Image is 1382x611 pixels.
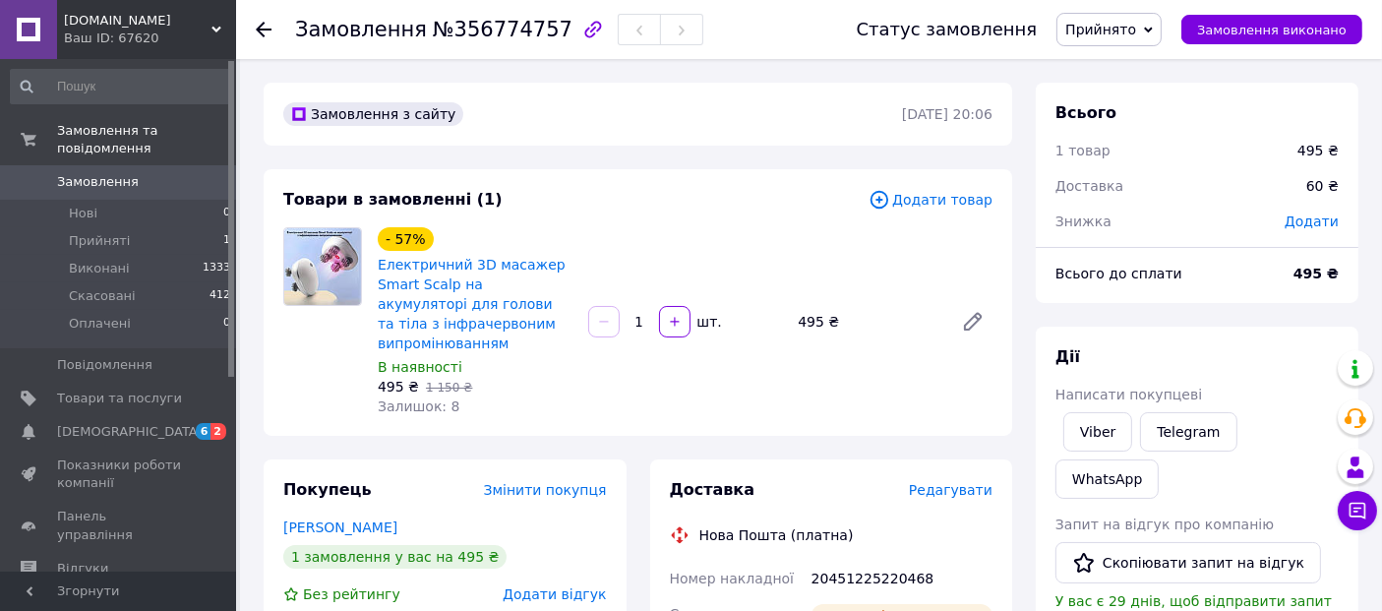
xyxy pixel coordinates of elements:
span: Прийнято [1065,22,1136,37]
span: 1 [223,232,230,250]
span: 0 [223,205,230,222]
span: Відгуки [57,560,108,578]
span: Доставка [670,480,755,499]
span: Товари та послуги [57,390,182,407]
span: Покупець [283,480,372,499]
div: Ваш ID: 67620 [64,30,236,47]
span: Номер накладної [670,571,795,586]
div: 1 замовлення у вас на 495 ₴ [283,545,507,569]
a: Редагувати [953,302,992,341]
div: 495 ₴ [1297,141,1339,160]
span: Додати [1285,214,1339,229]
div: 495 ₴ [790,308,945,336]
span: zoomyr.com.ua [64,12,211,30]
span: 495 ₴ [378,379,419,395]
span: 2 [210,423,226,440]
div: Нова Пошта (платна) [694,525,859,545]
span: [DEMOGRAPHIC_DATA] [57,423,203,441]
img: Електричний 3D масажер Smart Scalp на акумуляторі для голови та тіла з інфрачервоним випромінюванням [284,228,361,305]
a: [PERSON_NAME] [283,519,397,535]
span: Повідомлення [57,356,152,374]
a: Viber [1063,412,1132,452]
a: Telegram [1140,412,1236,452]
div: 20451225220468 [808,561,996,596]
span: 1 150 ₴ [426,381,472,395]
span: Змінити покупця [484,482,607,498]
button: Скопіювати запит на відгук [1055,542,1321,583]
span: 412 [210,287,230,305]
button: Замовлення виконано [1181,15,1362,44]
div: Повернутися назад [256,20,271,39]
span: Запит на відгук про компанію [1055,517,1274,532]
span: 0 [223,315,230,333]
span: Залишок: 8 [378,398,460,414]
span: Доставка [1055,178,1123,194]
span: Замовлення [57,173,139,191]
b: 495 ₴ [1293,266,1339,281]
span: Товари в замовленні (1) [283,190,503,209]
time: [DATE] 20:06 [902,106,992,122]
span: Редагувати [909,482,992,498]
div: шт. [692,312,724,332]
input: Пошук [10,69,232,104]
span: Знижка [1055,214,1112,229]
div: - 57% [378,227,434,251]
span: Прийняті [69,232,130,250]
div: Статус замовлення [857,20,1038,39]
span: Написати покупцеві [1055,387,1202,402]
a: Електричний 3D масажер Smart Scalp на акумуляторі для голови та тіла з інфрачервоним випромінюванням [378,257,566,351]
a: WhatsApp [1055,459,1159,499]
span: Всього [1055,103,1116,122]
div: 60 ₴ [1294,164,1351,208]
span: Скасовані [69,287,136,305]
span: Оплачені [69,315,131,333]
div: Замовлення з сайту [283,102,463,126]
span: Дії [1055,347,1080,366]
span: №356774757 [433,18,572,41]
span: 6 [196,423,211,440]
button: Чат з покупцем [1338,491,1377,530]
span: 1333 [203,260,230,277]
span: Додати відгук [503,586,606,602]
span: Панель управління [57,508,182,543]
span: Виконані [69,260,130,277]
span: Замовлення та повідомлення [57,122,236,157]
span: Замовлення виконано [1197,23,1347,37]
span: Замовлення [295,18,427,41]
span: 1 товар [1055,143,1111,158]
span: Всього до сплати [1055,266,1182,281]
span: Нові [69,205,97,222]
span: В наявності [378,359,462,375]
span: Без рейтингу [303,586,400,602]
span: Показники роботи компанії [57,457,182,492]
span: Додати товар [869,189,992,211]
